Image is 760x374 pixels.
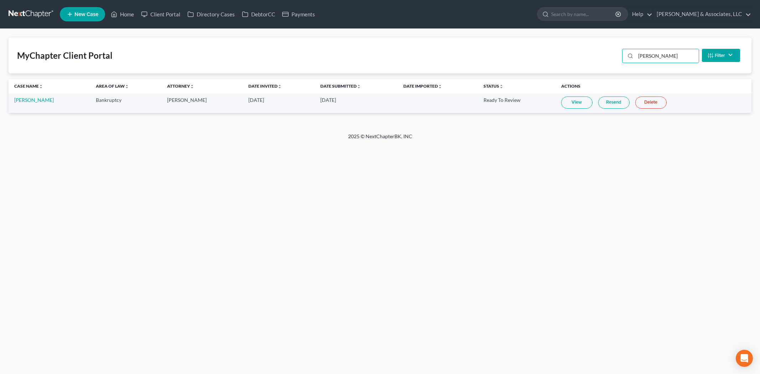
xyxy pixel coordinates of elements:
td: Bankruptcy [90,93,161,113]
i: unfold_more [278,84,282,89]
div: Open Intercom Messenger [736,350,753,367]
a: Resend [598,97,630,109]
a: Area of Lawunfold_more [96,83,129,89]
a: Statusunfold_more [484,83,503,89]
a: Payments [279,8,319,21]
a: Case Nameunfold_more [14,83,43,89]
a: Date Importedunfold_more [403,83,442,89]
a: [PERSON_NAME] & Associates, LLC [653,8,751,21]
button: Filter [702,49,740,62]
i: unfold_more [125,84,129,89]
a: DebtorCC [238,8,279,21]
i: unfold_more [190,84,194,89]
td: [PERSON_NAME] [161,93,243,113]
th: Actions [555,79,751,93]
a: Delete [635,97,667,109]
a: Date Submittedunfold_more [320,83,361,89]
span: [DATE] [248,97,264,103]
a: Attorneyunfold_more [167,83,194,89]
a: View [561,97,593,109]
a: Client Portal [138,8,184,21]
a: Directory Cases [184,8,238,21]
a: Home [107,8,138,21]
div: MyChapter Client Portal [17,50,113,61]
input: Search... [636,49,699,63]
i: unfold_more [438,84,442,89]
i: unfold_more [39,84,43,89]
span: [DATE] [320,97,336,103]
a: [PERSON_NAME] [14,97,54,103]
i: unfold_more [357,84,361,89]
i: unfold_more [499,84,503,89]
span: New Case [74,12,98,17]
a: Help [629,8,652,21]
div: 2025 © NextChapterBK, INC [177,133,583,146]
input: Search by name... [551,7,616,21]
td: Ready To Review [478,93,555,113]
a: Date Invitedunfold_more [248,83,282,89]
